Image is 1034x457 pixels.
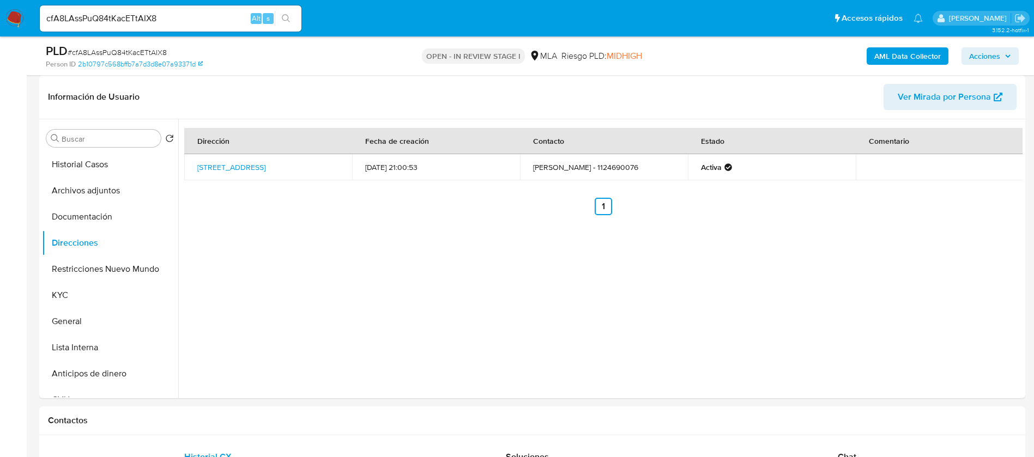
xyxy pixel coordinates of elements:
span: Ver Mirada por Persona [898,84,991,110]
th: Contacto [520,128,688,154]
a: Ir a la página 1 [595,198,612,215]
button: Buscar [51,134,59,143]
h1: Información de Usuario [48,92,140,102]
b: Person ID [46,59,76,69]
th: Dirección [184,128,352,154]
button: General [42,308,178,334]
a: 2b10797c568bffb7a7d3d8e07a93371d [78,59,203,69]
span: MIDHIGH [607,50,642,62]
h1: Contactos [48,415,1017,426]
a: Salir [1014,13,1026,24]
p: OPEN - IN REVIEW STAGE I [422,48,525,64]
input: Buscar usuario o caso... [40,11,301,26]
th: Fecha de creación [352,128,520,154]
nav: Paginación [184,198,1023,215]
a: Notificaciones [914,14,923,23]
button: Anticipos de dinero [42,361,178,387]
th: Estado [688,128,856,154]
td: [DATE] 21:00:53 [352,154,520,180]
b: AML Data Collector [874,47,941,65]
button: Historial Casos [42,151,178,178]
button: Restricciones Nuevo Mundo [42,256,178,282]
span: s [267,13,270,23]
b: PLD [46,42,68,59]
div: MLA [529,50,557,62]
button: AML Data Collector [867,47,948,65]
button: Ver Mirada por Persona [884,84,1017,110]
span: 3.152.2-hotfix-1 [992,26,1029,34]
button: search-icon [275,11,297,26]
button: Acciones [962,47,1019,65]
button: Direcciones [42,230,178,256]
span: # cfA8LAssPuQ84tKacETtAIX8 [68,47,167,58]
button: Lista Interna [42,334,178,361]
button: Volver al orden por defecto [165,134,174,146]
strong: Activa [701,162,722,172]
span: Riesgo PLD: [561,50,642,62]
span: Alt [252,13,261,23]
span: Accesos rápidos [842,13,903,24]
span: Acciones [969,47,1000,65]
p: nicolas.duclosson@mercadolibre.com [949,13,1011,23]
button: Documentación [42,204,178,230]
td: [PERSON_NAME] - 1124690076 [520,154,688,180]
th: Comentario [856,128,1024,154]
button: CVU [42,387,178,413]
button: KYC [42,282,178,308]
button: Archivos adjuntos [42,178,178,204]
a: [STREET_ADDRESS] [197,162,265,173]
input: Buscar [62,134,156,144]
